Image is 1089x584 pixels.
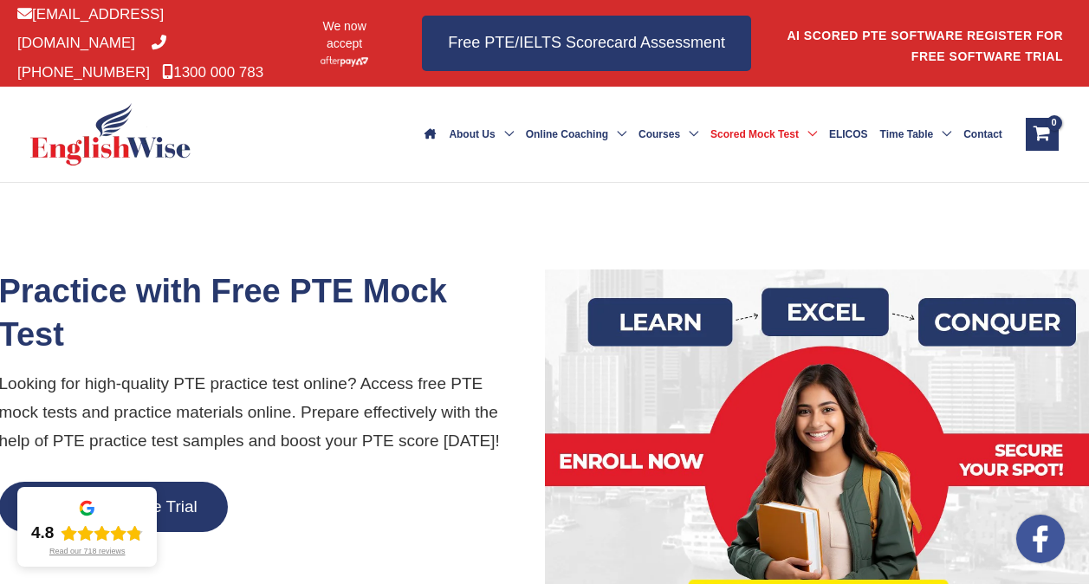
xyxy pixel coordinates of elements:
aside: Header Widget 1 [786,15,1072,71]
img: cropped-ew-logo [30,103,191,165]
a: Contact [957,104,1008,165]
span: ELICOS [829,104,868,165]
span: Contact [963,104,1002,165]
span: Menu Toggle [933,104,951,165]
a: CoursesMenu Toggle [632,104,704,165]
a: 1300 000 783 [162,64,263,81]
span: Scored Mock Test [710,104,799,165]
span: Menu Toggle [680,104,698,165]
span: Menu Toggle [496,104,514,165]
a: Free PTE/IELTS Scorecard Assessment [422,16,751,70]
span: Menu Toggle [608,104,626,165]
a: Time TableMenu Toggle [874,104,958,165]
span: About Us [449,104,495,165]
nav: Site Navigation: Main Menu [418,104,1008,165]
a: View Shopping Cart, empty [1026,118,1059,151]
img: Afterpay-Logo [321,56,368,66]
span: Courses [638,104,680,165]
div: Rating: 4.8 out of 5 [31,522,143,543]
div: Read our 718 reviews [49,547,126,556]
span: Time Table [880,104,934,165]
span: We now accept [310,17,379,52]
a: Scored Mock TestMenu Toggle [704,104,823,165]
a: Online CoachingMenu Toggle [520,104,632,165]
a: AI SCORED PTE SOFTWARE REGISTER FOR FREE SOFTWARE TRIAL [787,29,1063,63]
div: 4.8 [31,522,54,543]
span: Online Coaching [526,104,608,165]
a: ELICOS [823,104,874,165]
span: Menu Toggle [799,104,817,165]
a: [PHONE_NUMBER] [17,35,166,80]
a: About UsMenu Toggle [443,104,519,165]
img: white-facebook.png [1016,515,1065,563]
a: [EMAIL_ADDRESS][DOMAIN_NAME] [17,6,164,51]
